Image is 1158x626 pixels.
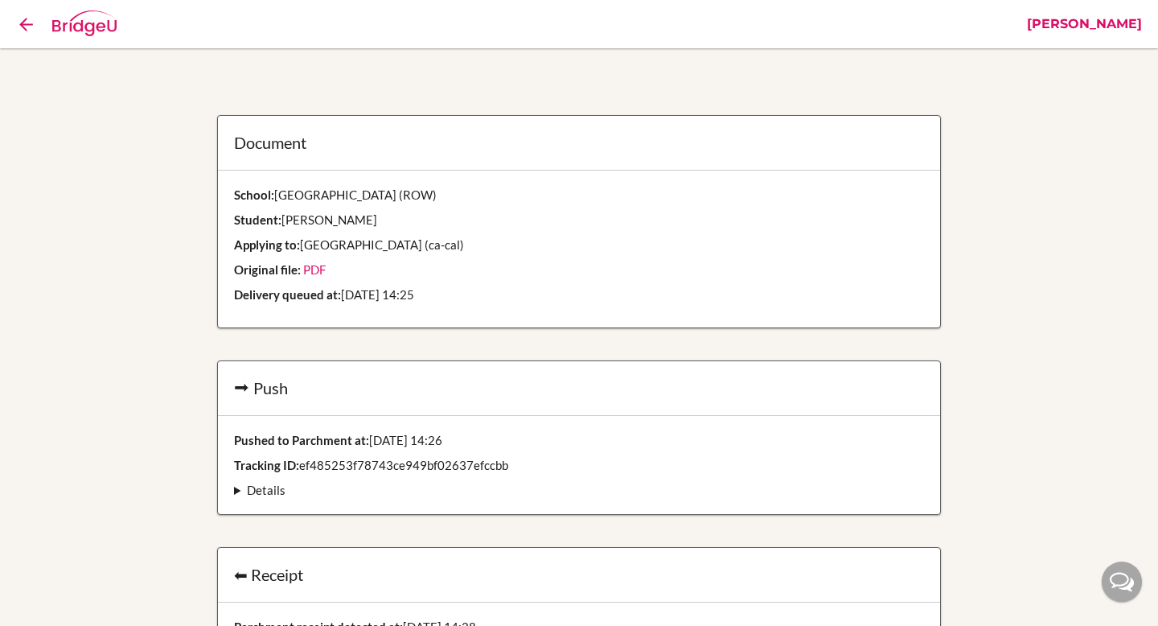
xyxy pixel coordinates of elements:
p: [DATE] 14:25 [234,286,924,303]
b: Original file: [234,262,301,277]
h2: ⬅︎ Receipt [234,564,924,586]
h2: Document [234,132,924,154]
p: [GEOGRAPHIC_DATA] (ROW) [234,187,924,203]
b: Tracking ID: [234,458,299,472]
b: Student: [234,212,281,227]
img: Bridge-U [52,10,117,36]
b: Delivery queued at: [234,287,341,302]
h2: ⮕ Push [234,377,924,399]
p: [GEOGRAPHIC_DATA] (ca-cal) [234,237,924,253]
a: PDF [303,262,326,277]
p: [DATE] 14:26 [234,432,924,448]
p: [PERSON_NAME] [234,212,924,228]
div: Parchment delivery [133,12,284,36]
i: Back [16,14,36,35]
b: School: [234,187,274,202]
b: Applying to: [234,237,300,252]
b: Pushed to Parchment at: [234,433,369,447]
p: ef485253f78743ce949bf02637efccbb [234,457,924,473]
